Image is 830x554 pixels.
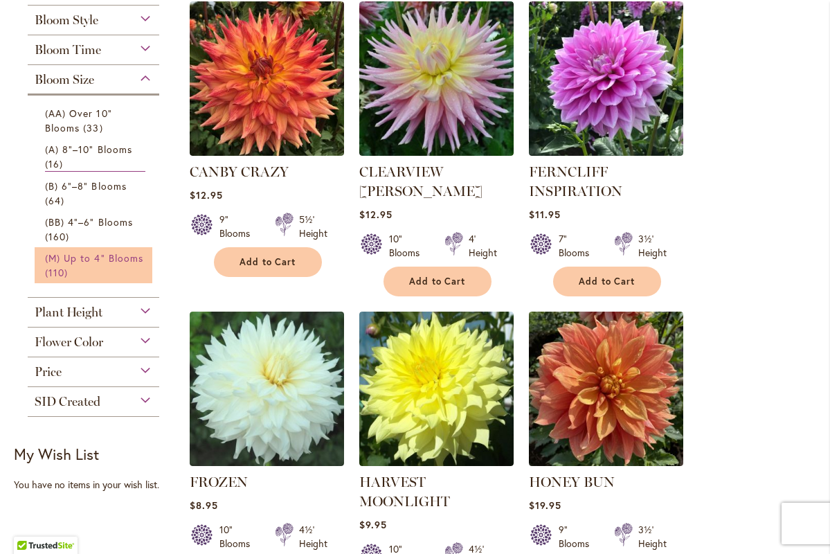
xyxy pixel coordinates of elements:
[45,215,145,244] a: (BB) 4"–6" Blooms 160
[638,232,667,260] div: 3½' Height
[190,145,344,159] a: Canby Crazy
[359,518,387,531] span: $9.95
[219,213,258,240] div: 9" Blooms
[409,276,466,287] span: Add to Cart
[529,456,683,469] a: Honey Bun
[359,312,514,466] img: Harvest Moonlight
[240,256,296,268] span: Add to Cart
[45,179,127,193] span: (B) 6"–8" Blooms
[35,12,98,28] span: Bloom Style
[359,456,514,469] a: Harvest Moonlight
[219,523,258,551] div: 10" Blooms
[45,215,133,229] span: (BB) 4"–6" Blooms
[45,142,145,172] a: (A) 8"–10" Blooms 16
[384,267,491,296] button: Add to Cart
[190,456,344,469] a: Frozen
[529,163,622,199] a: FERNCLIFF INSPIRATION
[529,208,561,221] span: $11.95
[45,229,73,244] span: 160
[35,42,101,57] span: Bloom Time
[529,312,683,466] img: Honey Bun
[359,208,393,221] span: $12.95
[214,247,322,277] button: Add to Cart
[359,1,514,156] img: Clearview Jonas
[359,145,514,159] a: Clearview Jonas
[45,179,145,208] a: (B) 6"–8" Blooms 64
[35,394,100,409] span: SID Created
[45,265,71,280] span: 110
[359,474,450,510] a: HARVEST MOONLIGHT
[35,334,103,350] span: Flower Color
[45,251,143,265] span: (M) Up to 4" Blooms
[190,474,248,490] a: FROZEN
[389,232,428,260] div: 10" Blooms
[45,157,66,171] span: 16
[190,188,223,202] span: $12.95
[299,213,327,240] div: 5½' Height
[529,499,561,512] span: $19.95
[190,1,344,156] img: Canby Crazy
[559,523,597,551] div: 9" Blooms
[35,72,94,87] span: Bloom Size
[529,145,683,159] a: Ferncliff Inspiration
[10,505,49,544] iframe: Launch Accessibility Center
[553,267,661,296] button: Add to Cart
[35,364,62,379] span: Price
[83,120,106,135] span: 33
[638,523,667,551] div: 3½' Height
[45,143,132,156] span: (A) 8"–10" Blooms
[359,163,482,199] a: CLEARVIEW [PERSON_NAME]
[190,312,344,466] img: Frozen
[529,1,683,156] img: Ferncliff Inspiration
[579,276,635,287] span: Add to Cart
[45,193,68,208] span: 64
[190,499,218,512] span: $8.95
[35,305,102,320] span: Plant Height
[14,444,99,464] strong: My Wish List
[469,232,497,260] div: 4' Height
[45,106,145,135] a: (AA) Over 10" Blooms 33
[299,523,327,551] div: 4½' Height
[14,478,181,492] div: You have no items in your wish list.
[45,107,112,134] span: (AA) Over 10" Blooms
[559,232,597,260] div: 7" Blooms
[45,251,145,280] a: (M) Up to 4" Blooms 110
[190,163,289,180] a: CANBY CRAZY
[529,474,615,490] a: HONEY BUN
